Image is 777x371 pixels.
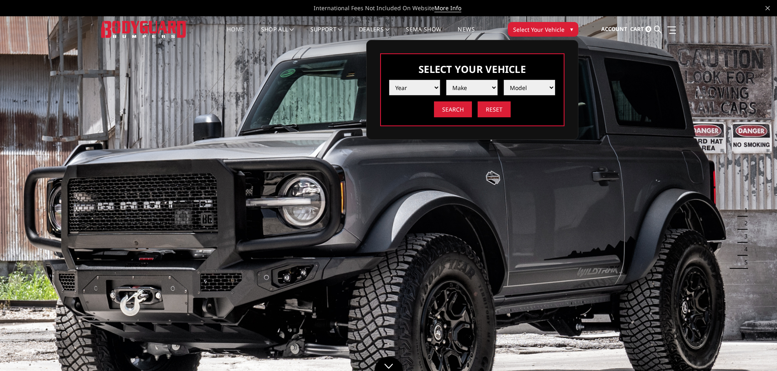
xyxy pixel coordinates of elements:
[570,25,573,33] span: ▾
[434,4,461,12] a: More Info
[513,25,564,34] span: Select Your Vehicle
[630,18,651,40] a: Cart 0
[645,26,651,32] span: 0
[446,80,498,95] select: Please select the value from list.
[261,26,294,42] a: shop all
[739,217,748,230] button: 2 of 5
[458,26,474,42] a: News
[739,204,748,217] button: 1 of 5
[630,25,644,33] span: Cart
[601,25,627,33] span: Account
[736,332,777,371] iframe: Chat Widget
[389,62,556,76] h3: Select Your Vehicle
[739,256,748,269] button: 5 of 5
[389,80,441,95] select: Please select the value from list.
[406,26,441,42] a: SEMA Show
[359,26,390,42] a: Dealers
[739,243,748,256] button: 4 of 5
[310,26,343,42] a: Support
[478,101,511,117] input: Reset
[508,22,578,37] button: Select Your Vehicle
[374,357,403,371] a: Click to Down
[227,26,244,42] a: Home
[601,18,627,40] a: Account
[434,101,472,117] input: Search
[739,230,748,243] button: 3 of 5
[101,21,187,37] img: BODYGUARD BUMPERS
